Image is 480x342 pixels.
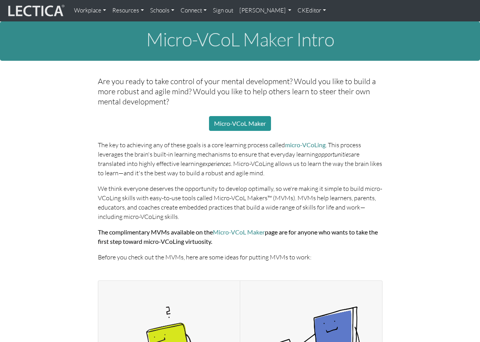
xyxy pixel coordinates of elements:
a: Resources [109,3,147,18]
a: Schools [147,3,177,18]
a: micro-VCoLing [285,141,326,148]
a: CKEditor [294,3,329,18]
p: We think everyone deserves the opportunity to develop optimally, so we're making it simple to bui... [98,184,383,221]
strong: The complimentary MVMs available on the page are for anyone who wants to take the first step towa... [98,228,378,245]
a: [PERSON_NAME] [236,3,295,18]
h1: Micro-VCoL Maker Intro [8,29,472,50]
a: Connect [177,3,210,18]
p: The key to achieving any of these goals is a core learning process called . This process leverage... [98,140,383,178]
a: Workplace [71,3,109,18]
a: Micro-VCoL Maker [213,228,265,236]
em: opportunities [318,150,351,158]
a: Micro-VCoL Maker [209,116,271,131]
a: Sign out [210,3,236,18]
em: experiences [202,160,231,167]
h5: Are you ready to take control of your mental development? Would you like to build a more robust a... [98,76,383,107]
img: lecticalive [6,4,65,18]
